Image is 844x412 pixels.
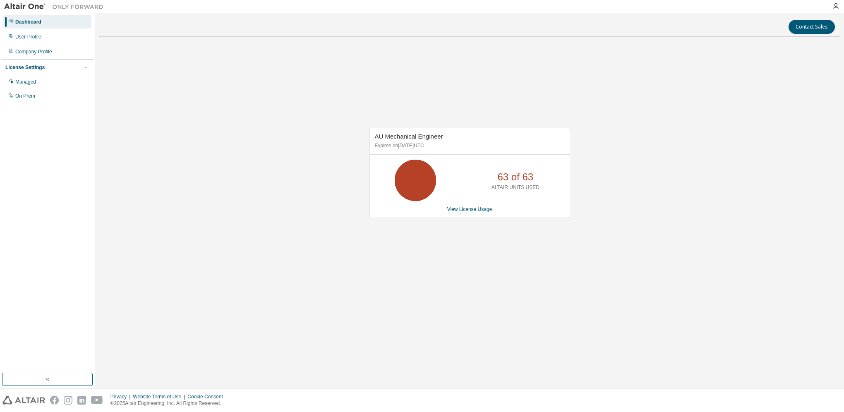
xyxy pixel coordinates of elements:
[187,393,228,400] div: Cookie Consent
[91,396,103,405] img: youtube.svg
[375,133,443,140] span: AU Mechanical Engineer
[492,184,539,191] p: ALTAIR UNITS USED
[77,396,86,405] img: linkedin.svg
[50,396,59,405] img: facebook.svg
[15,34,41,40] div: User Profile
[15,19,41,25] div: Dashboard
[4,2,108,11] img: Altair One
[447,206,492,212] a: View License Usage
[110,393,133,400] div: Privacy
[64,396,72,405] img: instagram.svg
[110,400,228,407] p: © 2025 Altair Engineering, Inc. All Rights Reserved.
[133,393,187,400] div: Website Terms of Use
[375,142,563,149] p: Expires on [DATE] UTC
[15,48,52,55] div: Company Profile
[15,79,36,85] div: Managed
[15,93,35,99] div: On Prem
[5,64,45,71] div: License Settings
[497,170,533,184] p: 63 of 63
[2,396,45,405] img: altair_logo.svg
[789,20,835,34] button: Contact Sales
